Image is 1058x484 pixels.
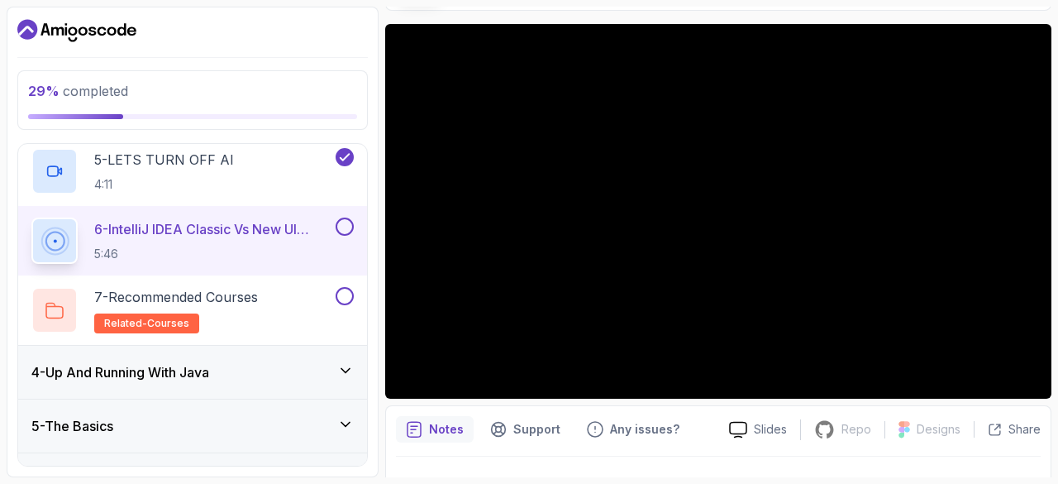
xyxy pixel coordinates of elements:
[18,346,367,399] button: 4-Up And Running With Java
[104,317,189,330] span: related-courses
[28,83,60,99] span: 29 %
[94,176,234,193] p: 4:11
[94,287,258,307] p: 7 - Recommended Courses
[974,421,1041,438] button: Share
[610,421,679,438] p: Any issues?
[17,17,136,44] a: Dashboard
[31,287,354,333] button: 7-Recommended Coursesrelated-courses
[480,416,570,443] button: Support button
[429,421,464,438] p: Notes
[18,400,367,453] button: 5-The Basics
[31,362,209,382] h3: 4 - Up And Running With Java
[917,421,960,438] p: Designs
[31,218,354,264] button: 6-IntelliJ IDEA Classic Vs New UI (User Interface)5:46
[1008,421,1041,438] p: Share
[31,416,113,436] h3: 5 - The Basics
[385,24,1051,399] iframe: 7 - Classic VS New UI
[577,416,689,443] button: Feedback button
[31,148,354,194] button: 5-LETS TURN OFF AI4:11
[94,219,332,239] p: 6 - IntelliJ IDEA Classic Vs New UI (User Interface)
[396,416,474,443] button: notes button
[841,421,871,438] p: Repo
[28,83,128,99] span: completed
[94,150,234,170] p: 5 - LETS TURN OFF AI
[754,421,787,438] p: Slides
[94,246,332,262] p: 5:46
[716,421,800,438] a: Slides
[513,421,560,438] p: Support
